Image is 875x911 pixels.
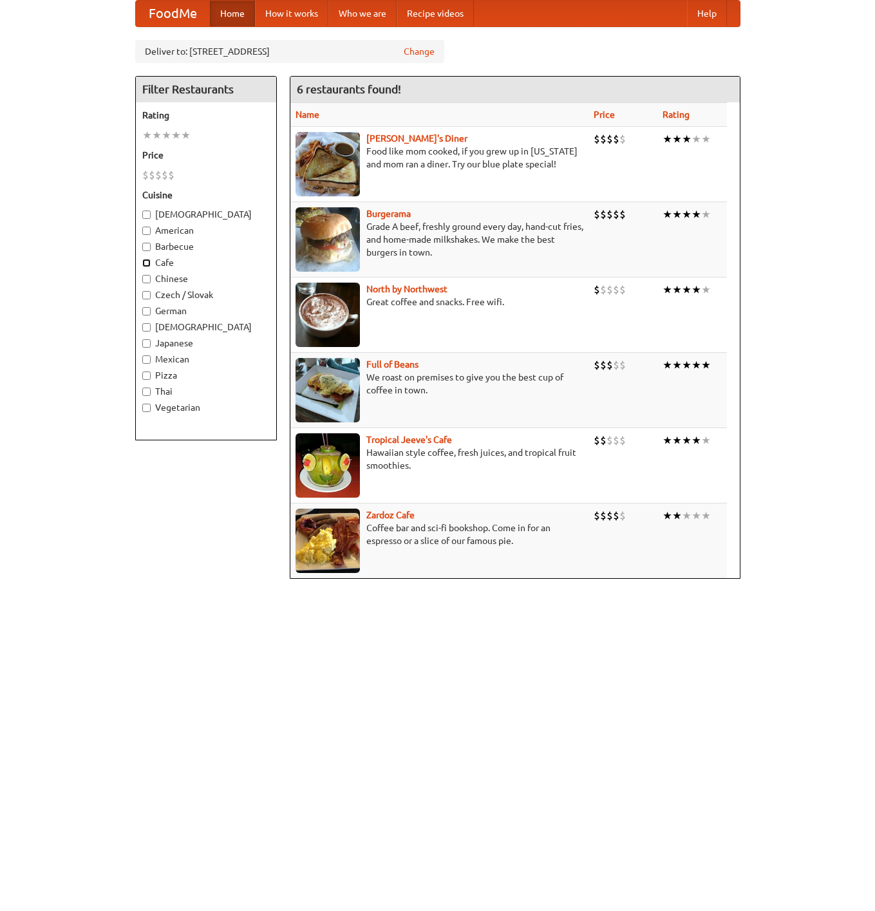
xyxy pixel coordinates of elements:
[210,1,255,26] a: Home
[607,433,613,447] li: $
[613,132,619,146] li: $
[663,358,672,372] li: ★
[296,433,360,498] img: jeeves.jpg
[672,433,682,447] li: ★
[171,128,181,142] li: ★
[366,359,419,370] a: Full of Beans
[600,509,607,523] li: $
[149,168,155,182] li: $
[142,211,151,219] input: [DEMOGRAPHIC_DATA]
[663,509,672,523] li: ★
[701,207,711,221] li: ★
[366,284,447,294] a: North by Northwest
[613,207,619,221] li: $
[692,207,701,221] li: ★
[366,209,411,219] a: Burgerama
[672,358,682,372] li: ★
[600,207,607,221] li: $
[142,275,151,283] input: Chinese
[594,283,600,297] li: $
[594,358,600,372] li: $
[607,283,613,297] li: $
[594,509,600,523] li: $
[296,358,360,422] img: beans.jpg
[619,283,626,297] li: $
[142,385,270,398] label: Thai
[142,243,151,251] input: Barbecue
[607,509,613,523] li: $
[619,509,626,523] li: $
[692,283,701,297] li: ★
[692,509,701,523] li: ★
[619,433,626,447] li: $
[135,40,444,63] div: Deliver to: [STREET_ADDRESS]
[692,132,701,146] li: ★
[296,283,360,347] img: north.jpg
[701,132,711,146] li: ★
[142,109,270,122] h5: Rating
[600,283,607,297] li: $
[692,433,701,447] li: ★
[297,83,401,95] ng-pluralize: 6 restaurants found!
[296,521,583,547] p: Coffee bar and sci-fi bookshop. Come in for an espresso or a slice of our famous pie.
[600,433,607,447] li: $
[594,207,600,221] li: $
[142,208,270,221] label: [DEMOGRAPHIC_DATA]
[142,401,270,414] label: Vegetarian
[162,128,171,142] li: ★
[142,337,270,350] label: Japanese
[594,132,600,146] li: $
[296,296,583,308] p: Great coffee and snacks. Free wifi.
[619,207,626,221] li: $
[701,283,711,297] li: ★
[594,433,600,447] li: $
[619,132,626,146] li: $
[168,168,174,182] li: $
[397,1,474,26] a: Recipe videos
[142,128,152,142] li: ★
[296,109,319,120] a: Name
[142,404,151,412] input: Vegetarian
[607,132,613,146] li: $
[142,355,151,364] input: Mexican
[613,283,619,297] li: $
[613,433,619,447] li: $
[328,1,397,26] a: Who we are
[663,132,672,146] li: ★
[692,358,701,372] li: ★
[613,358,619,372] li: $
[142,240,270,253] label: Barbecue
[701,509,711,523] li: ★
[142,353,270,366] label: Mexican
[296,145,583,171] p: Food like mom cooked, if you grew up in [US_STATE] and mom ran a diner. Try our blue plate special!
[663,283,672,297] li: ★
[607,358,613,372] li: $
[142,307,151,315] input: German
[255,1,328,26] a: How it works
[142,149,270,162] h5: Price
[142,189,270,202] h5: Cuisine
[162,168,168,182] li: $
[613,509,619,523] li: $
[142,371,151,380] input: Pizza
[366,435,452,445] a: Tropical Jeeve's Cafe
[142,272,270,285] label: Chinese
[155,168,162,182] li: $
[142,288,270,301] label: Czech / Slovak
[142,291,151,299] input: Czech / Slovak
[296,132,360,196] img: sallys.jpg
[619,358,626,372] li: $
[682,132,692,146] li: ★
[701,358,711,372] li: ★
[366,133,467,144] b: [PERSON_NAME]'s Diner
[142,227,151,235] input: American
[594,109,615,120] a: Price
[142,256,270,269] label: Cafe
[296,207,360,272] img: burgerama.jpg
[296,446,583,472] p: Hawaiian style coffee, fresh juices, and tropical fruit smoothies.
[672,207,682,221] li: ★
[366,510,415,520] a: Zardoz Cafe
